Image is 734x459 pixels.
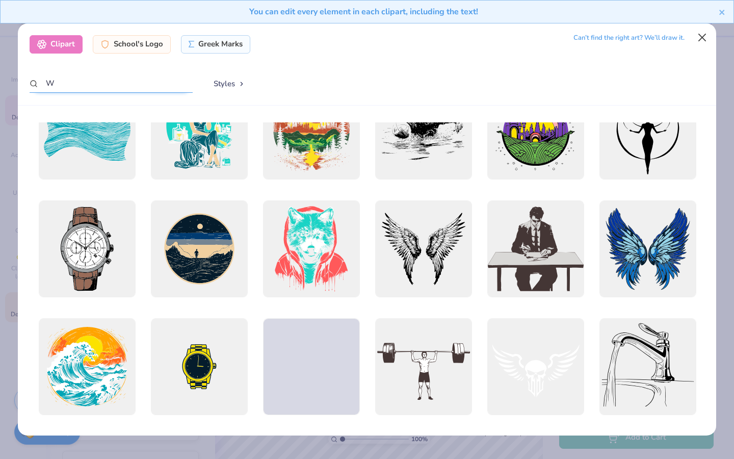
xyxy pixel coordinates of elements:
div: You can edit every element in each clipart, including the text! [8,6,719,18]
button: Styles [203,74,256,93]
button: Close [693,28,712,47]
button: close [719,6,726,18]
div: School's Logo [93,35,171,54]
div: Clipart [30,35,83,54]
input: Search by name [30,74,193,93]
div: Can’t find the right art? We’ll draw it. [573,29,685,47]
div: Greek Marks [181,35,251,54]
